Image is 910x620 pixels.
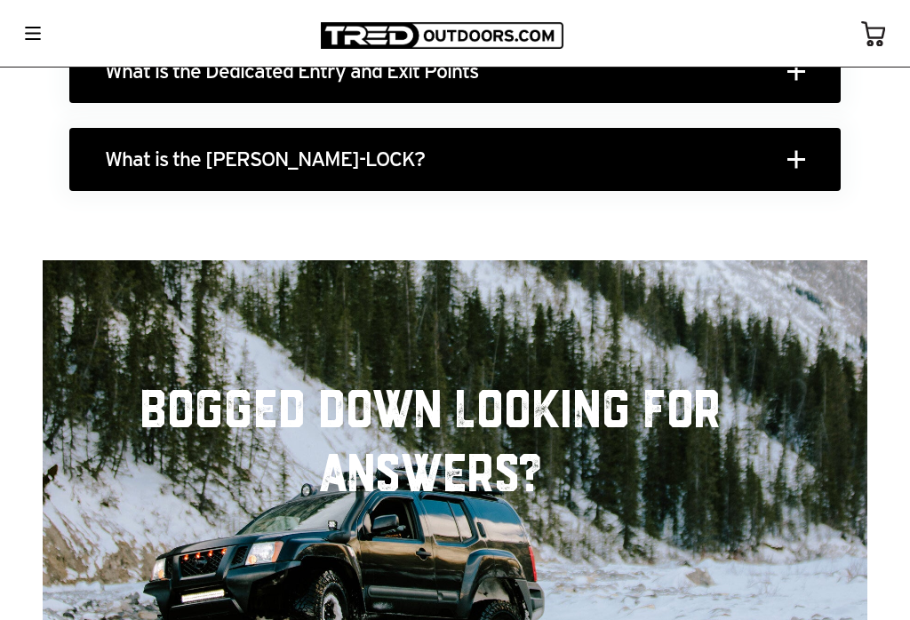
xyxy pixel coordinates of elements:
[861,21,885,46] img: cart-icon
[69,128,841,191] h3: What is the [PERSON_NAME]-LOCK?
[87,382,778,510] h2: Bogged down looking for answers?
[25,27,41,40] img: menu-icon
[69,40,841,103] h3: What is the Dedicated Entry and Exit Points
[321,22,563,49] img: TRED Outdoors America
